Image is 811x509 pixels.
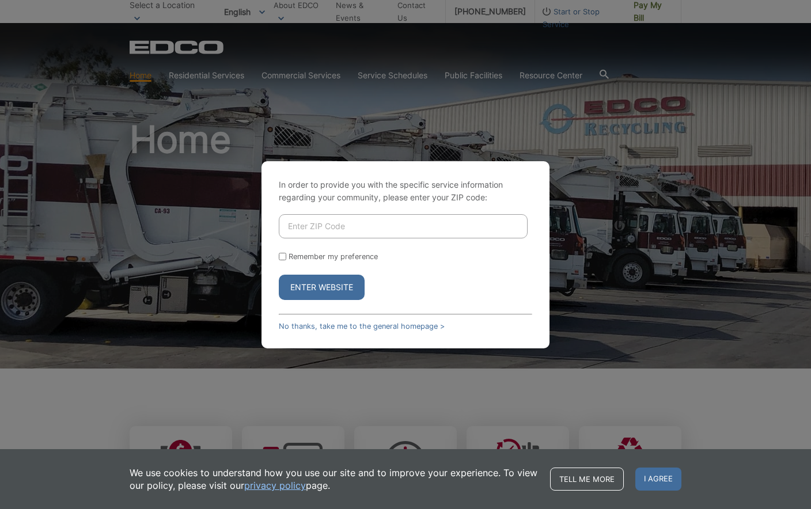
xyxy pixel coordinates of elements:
[289,252,378,261] label: Remember my preference
[130,466,539,492] p: We use cookies to understand how you use our site and to improve your experience. To view our pol...
[550,468,624,491] a: Tell me more
[279,275,365,300] button: Enter Website
[635,468,681,491] span: I agree
[279,214,528,238] input: Enter ZIP Code
[244,479,306,492] a: privacy policy
[279,322,445,331] a: No thanks, take me to the general homepage >
[279,178,532,204] p: In order to provide you with the specific service information regarding your community, please en...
